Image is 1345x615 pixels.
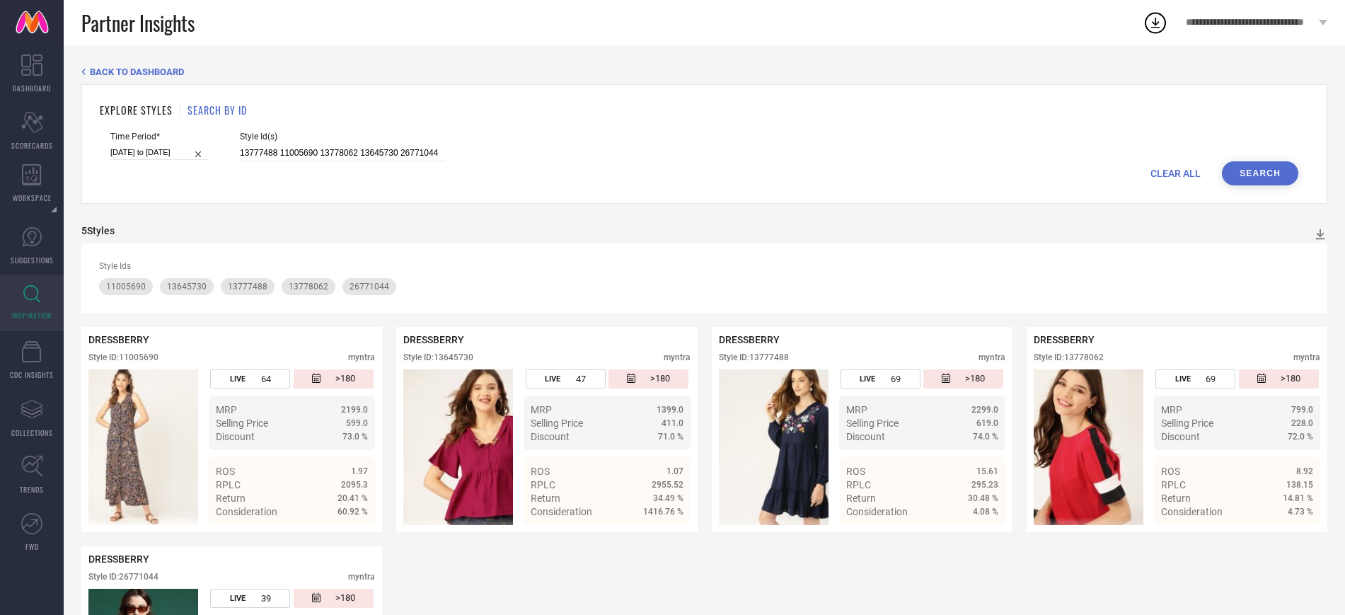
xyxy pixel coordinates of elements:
span: 71.0 % [658,432,683,442]
span: 1.07 [666,466,683,476]
div: Click to view image [88,369,198,525]
span: LIVE [230,374,246,384]
div: myntra [979,352,1005,362]
span: LIVE [545,374,560,384]
div: Style ID: 11005690 [88,352,158,362]
span: Selling Price [531,418,583,429]
a: Details [1267,531,1313,543]
span: 11005690 [106,282,146,292]
div: myntra [664,352,691,362]
span: LIVE [1175,374,1191,384]
span: 69 [1206,374,1216,384]
span: RPLC [216,479,241,490]
span: LIVE [230,594,246,603]
div: Number of days the style has been live on the platform [210,589,290,608]
span: Details [336,531,368,543]
span: TRENDS [20,484,44,495]
div: Style ID: 13778062 [1034,352,1104,362]
div: Style ID: 26771044 [88,572,158,582]
span: >180 [1281,373,1300,385]
span: DRESSBERRY [1034,334,1095,345]
input: Select time period [110,145,208,160]
span: Style Id(s) [240,132,445,142]
span: 1416.76 % [643,507,683,517]
span: DRESSBERRY [719,334,780,345]
div: Style ID: 13645730 [403,352,473,362]
span: 69 [891,374,901,384]
span: RPLC [846,479,871,490]
span: INSPIRATION [12,310,52,321]
span: Selling Price [216,418,268,429]
span: MRP [531,404,552,415]
span: 60.92 % [337,507,368,517]
span: 2095.3 [341,480,368,490]
img: Style preview image [88,369,198,525]
span: 20.41 % [337,493,368,503]
span: LIVE [860,374,875,384]
span: 138.15 [1286,480,1313,490]
div: 5 Styles [81,225,115,236]
span: BACK TO DASHBOARD [90,67,184,77]
span: Details [652,531,683,543]
span: 2299.0 [971,405,998,415]
input: Enter comma separated style ids e.g. 12345, 67890 [240,145,445,161]
span: Discount [216,431,255,442]
span: COLLECTIONS [11,427,53,438]
div: Click to view image [719,369,829,525]
span: 13645730 [167,282,207,292]
div: Back TO Dashboard [81,67,1327,77]
h1: EXPLORE STYLES [100,103,173,117]
img: Style preview image [403,369,513,525]
span: 1.97 [351,466,368,476]
div: myntra [1293,352,1320,362]
span: 47 [576,374,586,384]
span: 2955.52 [652,480,683,490]
div: Number of days the style has been live on the platform [1155,369,1235,389]
span: ROS [846,466,865,477]
img: Style preview image [719,369,829,525]
span: MRP [216,404,237,415]
span: DASHBOARD [13,83,51,93]
div: Click to view image [1034,369,1143,525]
span: >180 [335,373,355,385]
span: DRESSBERRY [88,553,149,565]
a: Details [322,531,368,543]
span: RPLC [531,479,555,490]
span: 228.0 [1291,418,1313,428]
span: Time Period* [110,132,208,142]
div: Number of days the style has been live on the platform [526,369,606,389]
span: ROS [216,466,235,477]
div: myntra [348,572,375,582]
span: Selling Price [1161,418,1213,429]
span: DRESSBERRY [88,334,149,345]
div: Number of days the style has been live on the platform [210,369,290,389]
div: Number of days since the style was first listed on the platform [1239,369,1319,389]
span: Discount [531,431,570,442]
span: 1399.0 [657,405,683,415]
span: Return [1161,493,1191,504]
span: Return [846,493,876,504]
span: MRP [1161,404,1182,415]
span: 2199.0 [341,405,368,415]
button: Search [1222,161,1298,185]
span: 15.61 [976,466,998,476]
span: 799.0 [1291,405,1313,415]
span: DRESSBERRY [403,334,464,345]
span: 4.73 % [1288,507,1313,517]
div: Number of days since the style was first listed on the platform [923,369,1003,389]
span: WORKSPACE [13,192,52,203]
span: 13778062 [289,282,328,292]
img: Style preview image [1034,369,1143,525]
span: MRP [846,404,867,415]
div: Open download list [1143,10,1168,35]
span: >180 [335,592,355,604]
span: 8.92 [1296,466,1313,476]
span: Consideration [531,506,592,517]
span: ROS [1161,466,1180,477]
h1: SEARCH BY ID [187,103,247,117]
div: Number of days since the style was first listed on the platform [294,369,374,389]
span: 295.23 [971,480,998,490]
span: 73.0 % [342,432,368,442]
div: Number of days since the style was first listed on the platform [294,589,374,608]
span: 34.49 % [653,493,683,503]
